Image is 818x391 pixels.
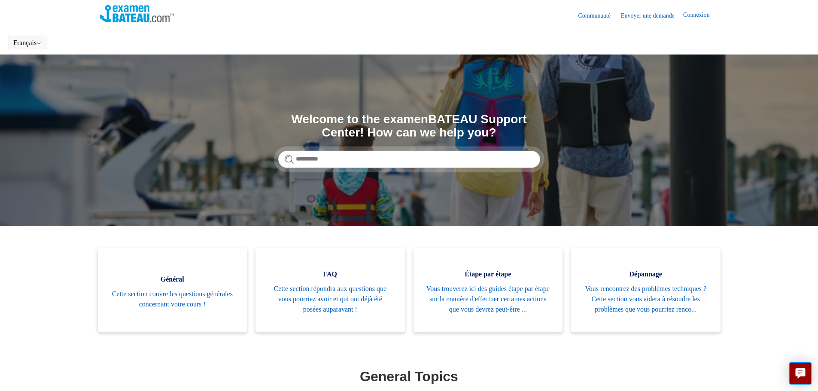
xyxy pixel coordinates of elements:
[584,284,708,315] span: Vous rencontrez des problèmes techniques ? Cette section vous aidera à résoudre les problèmes que...
[13,39,42,47] button: Français
[98,248,247,332] a: Général Cette section couvre les questions générales concernant votre cours !
[111,289,234,309] span: Cette section couvre les questions générales concernant votre cours !
[571,248,721,332] a: Dépannage Vous rencontrez des problèmes techniques ? Cette section vous aidera à résoudre les pro...
[111,274,234,285] span: Général
[278,113,540,139] h1: Welcome to the examenBATEAU Support Center! How can we help you?
[100,5,174,22] img: Page d’accueil du Centre d’aide Examen Bateau
[100,366,718,387] h1: General Topics
[268,284,392,315] span: Cette section répondra aux questions que vous pourriez avoir et qui ont déjà été posées auparavant !
[426,284,550,315] span: Vous trouverez ici des guides étape par étape sur la manière d'effectuer certaines actions que vo...
[268,269,392,279] span: FAQ
[584,269,708,279] span: Dépannage
[683,10,718,21] a: Connexion
[414,248,563,332] a: Étape par étape Vous trouverez ici des guides étape par étape sur la manière d'effectuer certaine...
[255,248,405,332] a: FAQ Cette section répondra aux questions que vous pourriez avoir et qui ont déjà été posées aupar...
[426,269,550,279] span: Étape par étape
[621,11,683,20] a: Envoyer une demande
[578,11,619,20] a: Communauté
[789,362,812,385] button: Live chat
[278,151,540,168] input: Rechercher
